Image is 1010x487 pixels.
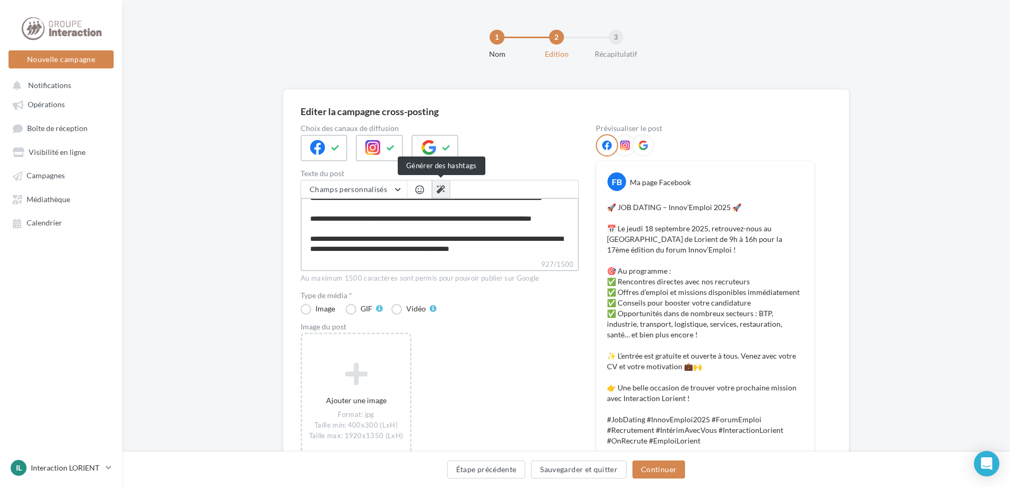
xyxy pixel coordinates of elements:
[632,460,685,479] button: Continuer
[447,460,526,479] button: Étape précédente
[27,219,62,228] span: Calendrier
[607,172,626,191] div: FB
[549,30,564,45] div: 2
[29,147,85,156] span: Visibilité en ligne
[6,118,116,138] a: Boîte de réception
[974,451,999,476] div: Open Intercom Messenger
[6,94,116,114] a: Opérations
[582,49,650,59] div: Récapitulatif
[607,202,803,446] p: 🚀 JOB DATING – Innov’Emploi 2025 🚀 📅 Le jeudi 18 septembre 2025, retrouvez-nous au [GEOGRAPHIC_DA...
[27,171,65,180] span: Campagnes
[609,30,623,45] div: 3
[406,305,426,312] div: Vidéo
[301,323,579,331] div: Image du post
[630,177,691,188] div: Ma page Facebook
[6,166,116,185] a: Campagnes
[27,124,88,133] span: Boîte de réception
[596,125,815,132] div: Prévisualiser le post
[28,81,71,90] span: Notifications
[28,100,65,109] span: Opérations
[301,107,439,116] div: Editer la campagne cross-posting
[6,213,116,232] a: Calendrier
[8,458,114,478] a: IL Interaction LORIENT
[301,259,579,271] label: 927/1500
[301,292,579,299] label: Type de média *
[463,49,531,59] div: Nom
[8,50,114,68] button: Nouvelle campagne
[301,274,579,283] div: Au maximum 1500 caractères sont permis pour pouvoir publier sur Google
[531,460,627,479] button: Sauvegarder et quitter
[490,30,504,45] div: 1
[6,189,116,208] a: Médiathèque
[31,463,101,473] p: Interaction LORIENT
[315,305,335,312] div: Image
[16,463,22,473] span: IL
[301,125,579,132] label: Choix des canaux de diffusion
[361,305,372,312] div: GIF
[301,170,579,177] label: Texte du post
[27,195,70,204] span: Médiathèque
[310,185,387,194] span: Champs personnalisés
[6,142,116,161] a: Visibilité en ligne
[523,49,590,59] div: Edition
[301,180,407,198] button: Champs personnalisés
[398,156,485,175] div: Générer des hashtags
